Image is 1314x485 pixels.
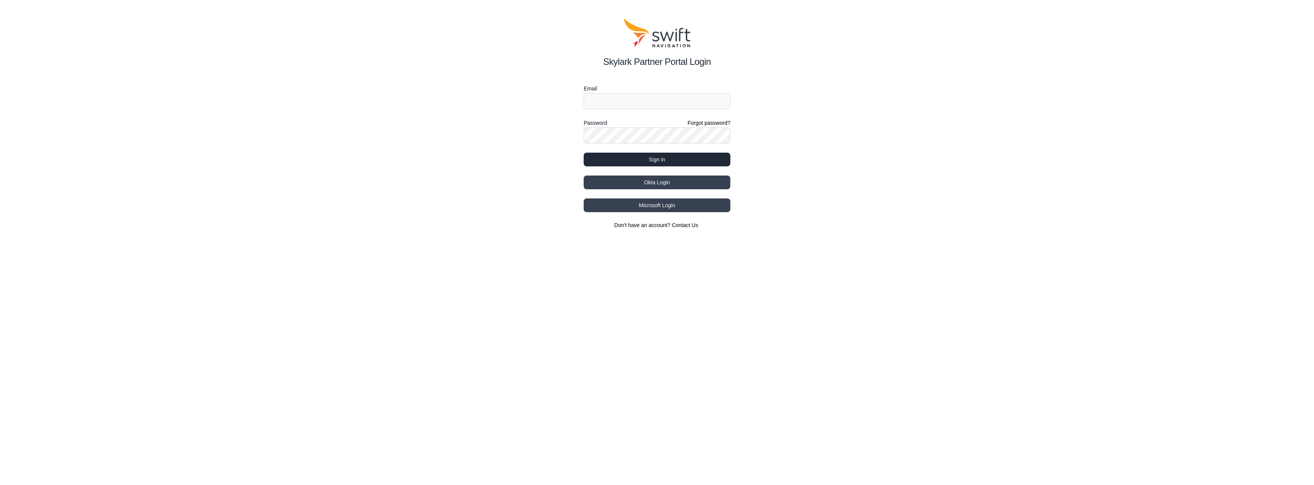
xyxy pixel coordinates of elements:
[584,153,730,166] button: Sign in
[584,221,730,229] section: Don't have an account?
[688,119,730,127] a: Forgot password?
[584,198,730,212] button: Microsoft Login
[584,55,730,69] h2: Skylark Partner Portal Login
[584,118,607,127] label: Password
[584,84,730,93] label: Email
[584,176,730,189] button: Okta Login
[672,222,698,228] a: Contact Us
